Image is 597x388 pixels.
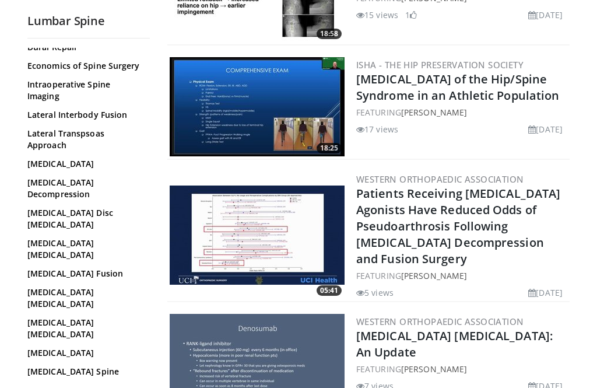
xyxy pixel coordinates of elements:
[317,143,342,153] span: 18:25
[27,60,144,72] a: Economics of Spine Surgery
[27,237,144,261] a: [MEDICAL_DATA] [MEDICAL_DATA]
[401,363,467,375] a: [PERSON_NAME]
[356,173,524,185] a: Western Orthopaedic Association
[356,270,567,282] div: FEATURING
[528,123,563,135] li: [DATE]
[401,270,467,281] a: [PERSON_NAME]
[27,268,144,279] a: [MEDICAL_DATA] Fusion
[405,9,417,21] li: 1
[317,285,342,296] span: 05:41
[356,71,559,103] a: [MEDICAL_DATA] of the Hip/Spine Syndrome in an Athletic Population
[356,186,560,267] a: Patients Receiving [MEDICAL_DATA] Agonists Have Reduced Odds of Pseudoarthrosis Following [MEDICA...
[170,57,345,156] img: 8cf580ce-0e69-40cf-bdad-06f149b21afc.300x170_q85_crop-smart_upscale.jpg
[170,186,345,285] img: d3404cb7-941b-45c1-9c90-fb101b3f6461.300x170_q85_crop-smart_upscale.jpg
[27,128,144,151] a: Lateral Transpsoas Approach
[356,328,553,360] a: [MEDICAL_DATA] [MEDICAL_DATA]: An Update
[528,286,563,299] li: [DATE]
[401,107,467,118] a: [PERSON_NAME]
[27,109,144,121] a: Lateral Interbody Fusion
[356,59,524,71] a: ISHA - The Hip Preservation Society
[27,158,144,170] a: [MEDICAL_DATA]
[170,186,345,285] a: 05:41
[356,106,567,118] div: FEATURING
[27,347,144,359] a: [MEDICAL_DATA]
[356,286,394,299] li: 5 views
[27,207,144,230] a: [MEDICAL_DATA] Disc [MEDICAL_DATA]
[317,29,342,39] span: 18:58
[27,177,144,200] a: [MEDICAL_DATA] Decompression
[528,9,563,21] li: [DATE]
[356,9,398,21] li: 15 views
[356,363,567,375] div: FEATURING
[170,57,345,156] a: 18:25
[27,79,144,102] a: Intraoperative Spine Imaging
[27,13,150,29] h2: Lumbar Spine
[27,317,144,340] a: [MEDICAL_DATA] [MEDICAL_DATA]
[356,123,398,135] li: 17 views
[27,286,144,310] a: [MEDICAL_DATA] [MEDICAL_DATA]
[356,316,524,327] a: Western Orthopaedic Association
